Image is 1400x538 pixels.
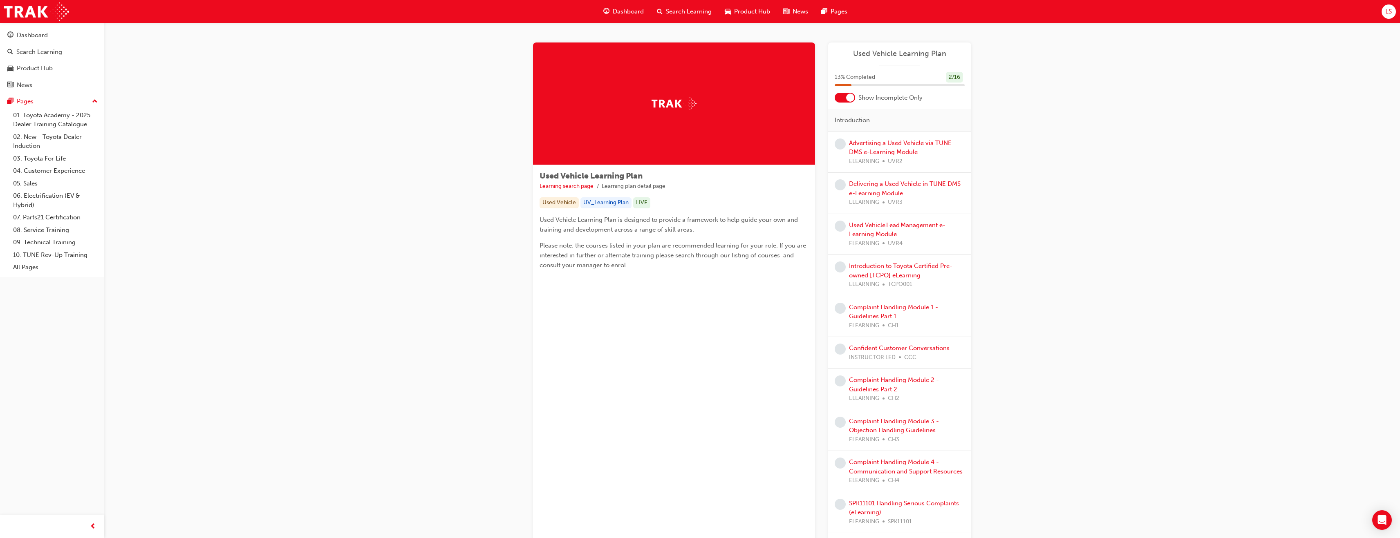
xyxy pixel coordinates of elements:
span: Dashboard [613,7,644,16]
span: pages-icon [7,98,13,105]
a: 01. Toyota Academy - 2025 Dealer Training Catalogue [10,109,101,131]
span: 13 % Completed [835,73,875,82]
div: Search Learning [16,47,62,57]
a: Introduction to Toyota Certified Pre-owned [TCPO] eLearning [849,262,952,279]
span: learningRecordVerb_NONE-icon [835,138,846,150]
span: learningRecordVerb_NONE-icon [835,221,846,232]
span: Used Vehicle Learning Plan [540,171,643,181]
span: Pages [831,7,847,16]
span: UVR4 [888,239,903,248]
a: pages-iconPages [815,3,854,20]
a: Dashboard [3,28,101,43]
span: learningRecordVerb_NONE-icon [835,417,846,428]
span: LS [1385,7,1392,16]
span: ELEARNING [849,280,879,289]
span: ELEARNING [849,435,879,444]
span: learningRecordVerb_NONE-icon [835,344,846,355]
button: DashboardSearch LearningProduct HubNews [3,26,101,94]
a: 05. Sales [10,177,101,190]
span: CH3 [888,435,899,444]
a: 08. Service Training [10,224,101,237]
span: news-icon [7,82,13,89]
a: News [3,78,101,93]
a: 04. Customer Experience [10,165,101,177]
span: learningRecordVerb_NONE-icon [835,458,846,469]
a: 09. Technical Training [10,236,101,249]
span: SPK11101 [888,517,912,527]
a: 10. TUNE Rev-Up Training [10,249,101,261]
span: Please note: the courses listed in your plan are recommended learning for your role. If you are i... [540,242,808,269]
div: Used Vehicle [540,197,579,208]
span: UVR2 [888,157,903,166]
li: Learning plan detail page [602,182,665,191]
span: Search Learning [666,7,712,16]
a: Delivering a Used Vehicle in TUNE DMS e-Learning Module [849,180,961,197]
a: Used Vehicle Lead Management e-Learning Module [849,221,945,238]
a: 02. New - Toyota Dealer Induction [10,131,101,152]
span: ELEARNING [849,157,879,166]
span: guage-icon [7,32,13,39]
a: Product Hub [3,61,101,76]
span: ELEARNING [849,517,879,527]
a: news-iconNews [777,3,815,20]
a: Advertising a Used Vehicle via TUNE DMS e-Learning Module [849,139,952,156]
span: learningRecordVerb_NONE-icon [835,179,846,190]
span: news-icon [783,7,789,17]
span: ELEARNING [849,321,879,330]
a: Complaint Handling Module 2 - Guidelines Part 2 [849,376,939,393]
span: ELEARNING [849,198,879,207]
button: Pages [3,94,101,109]
span: learningRecordVerb_NONE-icon [835,499,846,510]
a: SPK11101 Handling Serious Complaints (eLearning) [849,500,959,516]
a: search-iconSearch Learning [650,3,718,20]
span: News [793,7,808,16]
div: Product Hub [17,64,53,73]
div: UV_Learning Plan [580,197,632,208]
div: LIVE [633,197,650,208]
a: 03. Toyota For Life [10,152,101,165]
a: Complaint Handling Module 1 - Guidelines Part 1 [849,304,938,320]
img: Trak [4,2,69,21]
div: Dashboard [17,31,48,40]
a: Confident Customer Conversations [849,344,950,352]
a: 07. Parts21 Certification [10,211,101,224]
div: 2 / 16 [946,72,963,83]
a: Used Vehicle Learning Plan [835,49,965,58]
span: Show Incomplete Only [858,93,923,103]
div: Open Intercom Messenger [1372,510,1392,530]
span: UVR3 [888,198,903,207]
span: Used Vehicle Learning Plan is designed to provide a framework to help guide your own and training... [540,216,800,233]
span: learningRecordVerb_NONE-icon [835,375,846,386]
button: LS [1382,4,1396,19]
span: CH2 [888,394,899,403]
span: pages-icon [821,7,827,17]
div: News [17,80,32,90]
span: up-icon [92,96,98,107]
span: TCPO001 [888,280,912,289]
span: learningRecordVerb_NONE-icon [835,261,846,272]
span: CH4 [888,476,899,485]
span: CH1 [888,321,899,330]
a: Search Learning [3,45,101,60]
span: Product Hub [734,7,770,16]
span: ELEARNING [849,394,879,403]
a: 06. Electrification (EV & Hybrid) [10,190,101,211]
a: guage-iconDashboard [597,3,650,20]
span: INSTRUCTOR LED [849,353,896,362]
span: car-icon [7,65,13,72]
a: Complaint Handling Module 4 - Communication and Support Resources [849,458,963,475]
span: ELEARNING [849,239,879,248]
span: prev-icon [90,522,96,532]
a: car-iconProduct Hub [718,3,777,20]
span: CCC [904,353,916,362]
span: guage-icon [603,7,609,17]
img: Trak [652,97,697,110]
span: Introduction [835,116,870,125]
span: ELEARNING [849,476,879,485]
a: Complaint Handling Module 3 - Objection Handling Guidelines [849,417,939,434]
span: learningRecordVerb_NONE-icon [835,303,846,314]
div: Pages [17,97,34,106]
